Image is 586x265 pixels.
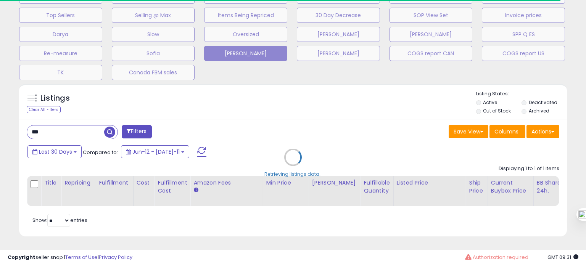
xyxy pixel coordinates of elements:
[99,254,132,261] a: Privacy Policy
[112,27,195,42] button: Slow
[547,254,578,261] span: 2025-08-11 09:31 GMT
[264,170,322,177] div: Retrieving listings data..
[390,27,473,42] button: [PERSON_NAME]
[8,254,132,261] div: seller snap | |
[8,254,35,261] strong: Copyright
[390,46,473,61] button: COGS report CAN
[19,8,102,23] button: Top Sellers
[112,8,195,23] button: Selling @ Max
[19,27,102,42] button: Darya
[19,65,102,80] button: TK
[297,8,380,23] button: 30 Day Decrease
[390,8,473,23] button: SOP View Set
[482,27,565,42] button: SPP Q ES
[482,46,565,61] button: COGS report US
[65,254,98,261] a: Terms of Use
[204,8,287,23] button: Items Being Repriced
[19,46,102,61] button: Re-measure
[204,46,287,61] button: [PERSON_NAME]
[482,8,565,23] button: Invoice prices
[112,65,195,80] button: Canada FBM sales
[297,46,380,61] button: [PERSON_NAME]
[204,27,287,42] button: Oversized
[297,27,380,42] button: [PERSON_NAME]
[112,46,195,61] button: Sofia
